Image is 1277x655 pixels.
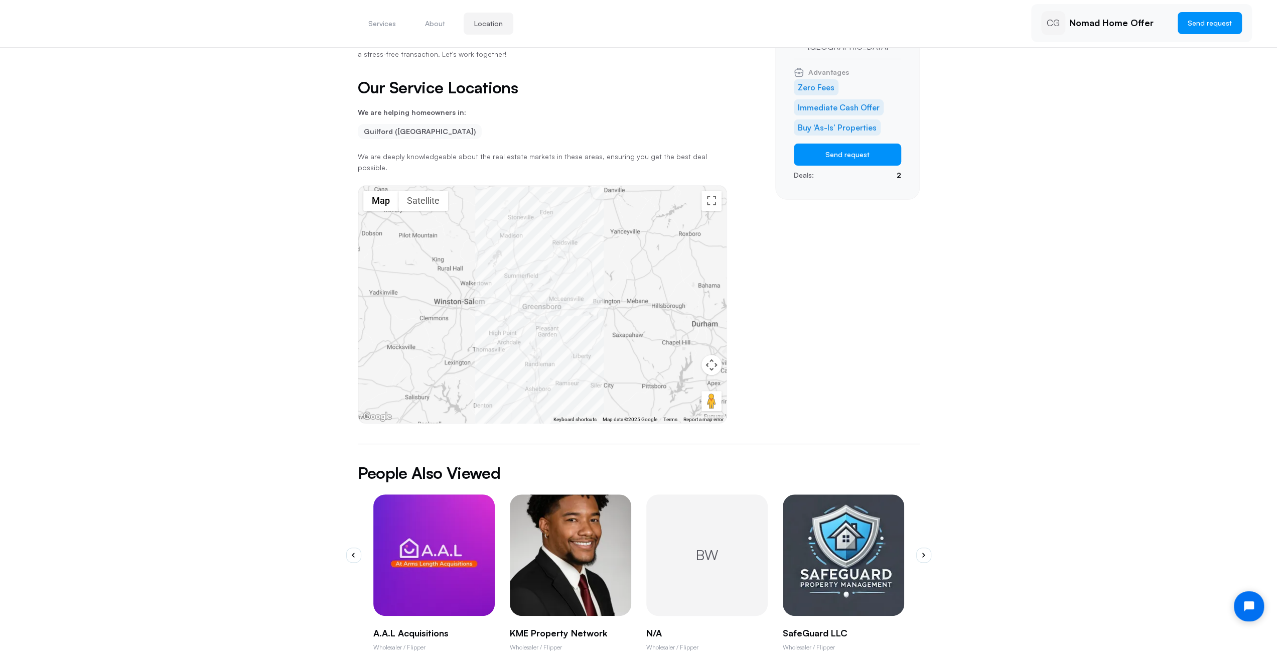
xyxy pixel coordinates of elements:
img: Alvin Moore [373,494,495,616]
a: Safe GuardSafeGuard LLCWholesaler / Flipper [783,494,904,652]
img: Khylil Miller [510,494,631,616]
p: A.A.L Acquisitions [373,628,495,639]
button: Show street map [363,191,398,211]
p: We are helping homeowners in: [358,109,727,116]
a: Khylil MillerKME Property NetworkWholesaler / Flipper [510,494,631,652]
button: About [414,13,456,35]
swiper-slide: 4 / 10 [783,494,904,652]
h2: People Also Viewed [358,464,920,482]
button: Show satellite imagery [398,191,448,211]
p: Wholesaler / Flipper [510,642,631,652]
span: Advantages [808,69,849,76]
img: Google [361,410,394,423]
p: We are deeply knowledgeable about the real estate markets in these areas, ensuring you get the be... [358,151,727,174]
a: Terms (opens in new tab) [663,417,677,422]
button: Drag Pegman onto the map to open Street View [701,391,722,411]
a: Open this area in Google Maps (opens a new window) [361,410,394,423]
swiper-slide: 2 / 10 [510,494,631,652]
li: Guilford ([GEOGRAPHIC_DATA]) [358,124,482,139]
button: Services [358,13,406,35]
a: Report a map error [683,417,724,422]
a: Alvin MooreA.A.L AcquisitionsWholesaler / Flipper [373,494,495,652]
li: Zero Fees [794,79,838,95]
p: Wholesaler / Flipper [783,642,904,652]
h2: Our Service Locations [358,79,727,96]
li: Buy ‘As-Is’ Properties [794,119,881,136]
p: SafeGuard LLC [783,628,904,639]
span: Map data ©2025 Google [603,417,657,422]
p: Deals: [794,170,814,181]
a: BWN/AWholesaler / Flipper [646,494,768,652]
swiper-slide: 1 / 10 [373,494,495,652]
p: N/A [646,628,768,639]
iframe: Tidio Chat [1225,583,1272,630]
span: BW [696,545,718,565]
button: Location [464,13,513,35]
span: CG [1047,17,1060,29]
button: Keyboard shortcuts [553,416,597,423]
li: Immediate Cash Offer [794,99,884,115]
swiper-slide: 3 / 10 [646,494,768,652]
button: Send request [794,144,901,166]
p: Nomad Home Offer [1069,18,1170,29]
p: 2 [897,170,901,181]
p: Wholesaler / Flipper [373,642,495,652]
p: KME Property Network [510,628,631,639]
button: Map camera controls [701,355,722,375]
p: Wholesaler / Flipper [646,642,768,652]
p: Guilford, [GEOGRAPHIC_DATA] [808,35,901,51]
button: Send request [1178,12,1242,34]
button: Toggle fullscreen view [701,191,722,211]
img: Safe Guard [783,494,904,616]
